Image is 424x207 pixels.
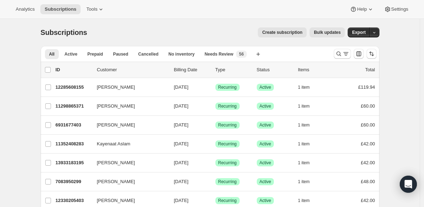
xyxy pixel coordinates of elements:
[298,198,310,203] span: 1 item
[361,160,375,165] span: £42.00
[40,4,81,14] button: Subscriptions
[215,66,251,73] div: Type
[262,30,302,35] span: Create subscription
[358,84,375,90] span: £119.94
[97,121,135,129] span: [PERSON_NAME]
[56,84,91,91] p: 12285608155
[65,51,77,57] span: Active
[346,4,378,14] button: Help
[260,84,271,90] span: Active
[258,27,307,37] button: Create subscription
[334,49,351,59] button: Search and filter results
[218,122,237,128] span: Recurring
[56,158,375,168] div: 13933183195[PERSON_NAME][DATE]SuccessRecurringSuccessActive1 item£42.00
[218,84,237,90] span: Recurring
[56,66,91,73] p: ID
[97,140,131,148] span: Kayenaat Aslam
[298,84,310,90] span: 1 item
[97,84,135,91] span: [PERSON_NAME]
[93,119,164,131] button: [PERSON_NAME]
[45,6,76,12] span: Subscriptions
[298,196,318,206] button: 1 item
[298,139,318,149] button: 1 item
[56,177,375,187] div: 7083950299[PERSON_NAME][DATE]SuccessRecurringSuccessActive1 item£48.00
[93,157,164,169] button: [PERSON_NAME]
[16,6,35,12] span: Analytics
[174,66,210,73] p: Billing Date
[298,179,310,185] span: 1 item
[298,141,310,147] span: 1 item
[365,66,375,73] p: Total
[298,160,310,166] span: 1 item
[218,160,237,166] span: Recurring
[310,27,345,37] button: Bulk updates
[252,49,264,59] button: Create new view
[138,51,159,57] span: Cancelled
[260,179,271,185] span: Active
[352,30,366,35] span: Export
[93,195,164,206] button: [PERSON_NAME]
[174,103,189,109] span: [DATE]
[367,49,377,59] button: Sort the results
[298,158,318,168] button: 1 item
[93,138,164,150] button: Kayenaat Aslam
[56,139,375,149] div: 11352408283Kayenaat Aslam[DATE]SuccessRecurringSuccessActive1 item£42.00
[380,4,413,14] button: Settings
[298,103,310,109] span: 1 item
[205,51,234,57] span: Needs Review
[93,100,164,112] button: [PERSON_NAME]
[97,197,135,204] span: [PERSON_NAME]
[298,177,318,187] button: 1 item
[97,178,135,185] span: [PERSON_NAME]
[41,29,87,36] span: Subscriptions
[361,141,375,146] span: £42.00
[56,66,375,73] div: IDCustomerBilling DateTypeStatusItemsTotal
[361,179,375,184] span: £48.00
[86,6,97,12] span: Tools
[239,51,244,57] span: 56
[56,120,375,130] div: 6931677403[PERSON_NAME][DATE]SuccessRecurringSuccessActive1 item£60.00
[56,197,91,204] p: 12330205403
[361,103,375,109] span: £60.00
[174,84,189,90] span: [DATE]
[257,66,292,73] p: Status
[174,141,189,146] span: [DATE]
[56,159,91,166] p: 13933183195
[56,82,375,92] div: 12285608155[PERSON_NAME][DATE]SuccessRecurringSuccessActive1 item£119.94
[56,178,91,185] p: 7083950299
[56,196,375,206] div: 12330205403[PERSON_NAME][DATE]SuccessRecurringSuccessActive1 item£42.00
[260,122,271,128] span: Active
[82,4,109,14] button: Tools
[56,140,91,148] p: 11352408283
[348,27,370,37] button: Export
[97,103,135,110] span: [PERSON_NAME]
[174,160,189,165] span: [DATE]
[298,66,334,73] div: Items
[400,176,417,193] div: Open Intercom Messenger
[298,82,318,92] button: 1 item
[218,103,237,109] span: Recurring
[174,198,189,203] span: [DATE]
[260,198,271,203] span: Active
[93,176,164,187] button: [PERSON_NAME]
[260,103,271,109] span: Active
[260,141,271,147] span: Active
[218,141,237,147] span: Recurring
[56,101,375,111] div: 11298865371[PERSON_NAME][DATE]SuccessRecurringSuccessActive1 item£60.00
[97,159,135,166] span: [PERSON_NAME]
[354,49,364,59] button: Customize table column order and visibility
[314,30,341,35] span: Bulk updates
[218,179,237,185] span: Recurring
[298,122,310,128] span: 1 item
[357,6,367,12] span: Help
[93,82,164,93] button: [PERSON_NAME]
[391,6,408,12] span: Settings
[56,103,91,110] p: 11298865371
[260,160,271,166] span: Active
[49,51,55,57] span: All
[11,4,39,14] button: Analytics
[361,122,375,128] span: £60.00
[97,66,168,73] p: Customer
[298,101,318,111] button: 1 item
[218,198,237,203] span: Recurring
